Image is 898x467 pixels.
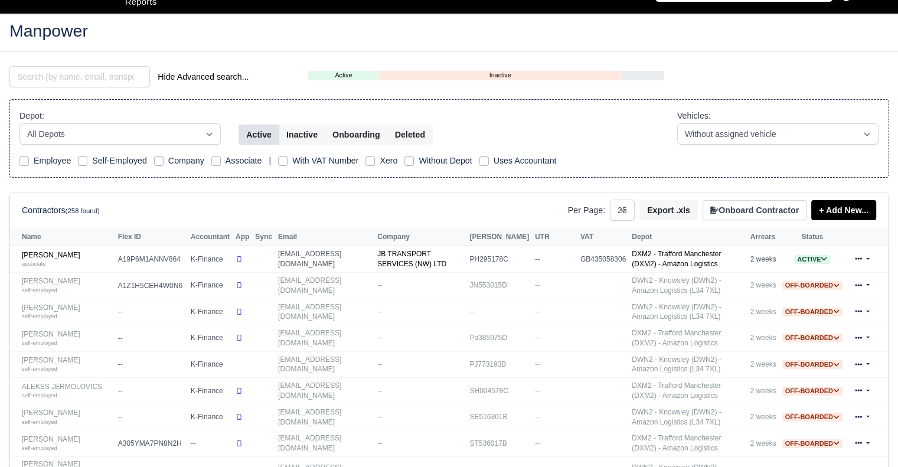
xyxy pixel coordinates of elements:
[374,228,466,246] th: Company
[466,430,532,457] td: ST536017B
[747,299,779,325] td: 2 weeks
[466,325,532,352] td: Pa385975D
[188,246,233,273] td: K-Finance
[279,125,325,145] button: Inactive
[629,228,747,246] th: Depot
[115,228,188,246] th: Flex ID
[22,303,112,321] a: [PERSON_NAME] self-employed
[34,154,71,168] label: Employee
[494,154,557,168] label: Uses Accountant
[377,334,382,342] span: --
[275,246,374,273] td: [EMAIL_ADDRESS][DOMAIN_NAME]
[466,228,532,246] th: [PERSON_NAME]
[782,360,843,369] span: Off-boarded
[115,404,188,430] td: --
[150,67,256,87] button: Hide Advanced search...
[275,228,374,246] th: Email
[632,276,721,295] a: DWN2 - Knowsley (DWN2) - Amazon Logistics (L34 7XL)
[782,387,843,396] span: Off-boarded
[115,325,188,352] td: --
[22,205,100,215] h6: Contractors
[632,355,721,374] a: DWN2 - Knowsley (DWN2) - Amazon Logistics (L34 7XL)
[380,154,397,168] label: Xero
[782,281,843,289] a: Off-boarded
[325,125,388,145] button: Onboarding
[308,70,378,80] a: Active
[782,281,843,290] span: Off-boarded
[115,430,188,457] td: A305YMA7PN8N2H
[532,430,577,457] td: --
[532,228,577,246] th: UTR
[794,255,830,264] span: Active
[532,246,577,273] td: --
[252,228,275,246] th: Sync
[1,13,897,51] div: Manpower
[782,334,843,342] span: Off-boarded
[22,383,112,400] a: ALEKSS JERMOLOVICS self-employed
[747,246,779,273] td: 2 weeks
[22,392,57,399] small: self-employed
[92,154,147,168] label: Self-Employed
[22,287,57,293] small: self-employed
[292,154,358,168] label: With VAT Number
[703,200,806,220] button: Onboard Contractor
[22,419,57,425] small: self-employed
[387,125,433,145] button: Deleted
[22,365,57,372] small: self-employed
[377,281,382,289] span: --
[377,308,382,316] span: --
[239,125,279,145] button: Active
[115,272,188,299] td: A1Z1H5CEH4W0N6
[275,351,374,378] td: [EMAIL_ADDRESS][DOMAIN_NAME]
[532,351,577,378] td: --
[168,154,204,168] label: Company
[115,246,188,273] td: A19P6M1ANNV864
[275,325,374,352] td: [EMAIL_ADDRESS][DOMAIN_NAME]
[577,228,629,246] th: VAT
[115,299,188,325] td: --
[747,325,779,352] td: 2 weeks
[839,410,898,467] iframe: Chat Widget
[22,356,112,373] a: [PERSON_NAME] self-employed
[22,435,112,452] a: [PERSON_NAME] self-employed
[188,404,233,430] td: K-Finance
[188,378,233,404] td: K-Finance
[677,109,711,123] label: Vehicles:
[782,439,843,448] a: Off-boarded
[10,228,115,246] th: Name
[115,378,188,404] td: --
[115,351,188,378] td: --
[466,299,532,325] td: --
[532,404,577,430] td: --
[532,272,577,299] td: --
[22,277,112,294] a: [PERSON_NAME] self-employed
[9,22,889,39] h2: Manpower
[782,360,843,368] a: Off-boarded
[782,308,843,316] a: Off-boarded
[22,409,112,426] a: [PERSON_NAME] self-employed
[568,204,605,217] label: Per Page:
[747,378,779,404] td: 2 weeks
[275,299,374,325] td: [EMAIL_ADDRESS][DOMAIN_NAME]
[794,255,830,263] a: Active
[19,109,44,123] label: Depot:
[747,351,779,378] td: 2 weeks
[806,200,876,220] div: + Add New...
[188,430,233,457] td: --
[632,434,721,452] a: DXM2 - Trafford Manchester (DXM2) - Amazon Logistics
[632,250,721,268] a: DXM2 - Trafford Manchester (DXM2) - Amazon Logistics
[9,66,150,87] input: Search (by name, email, transporter id) ...
[275,272,374,299] td: [EMAIL_ADDRESS][DOMAIN_NAME]
[188,299,233,325] td: K-Finance
[532,325,577,352] td: --
[782,387,843,395] a: Off-boarded
[22,251,112,268] a: [PERSON_NAME] associate
[379,70,622,80] a: Inactive
[419,154,472,168] label: Without Depot
[275,404,374,430] td: [EMAIL_ADDRESS][DOMAIN_NAME]
[226,154,262,168] label: Associate
[22,313,57,319] small: self-employed
[639,200,698,220] button: Export .xls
